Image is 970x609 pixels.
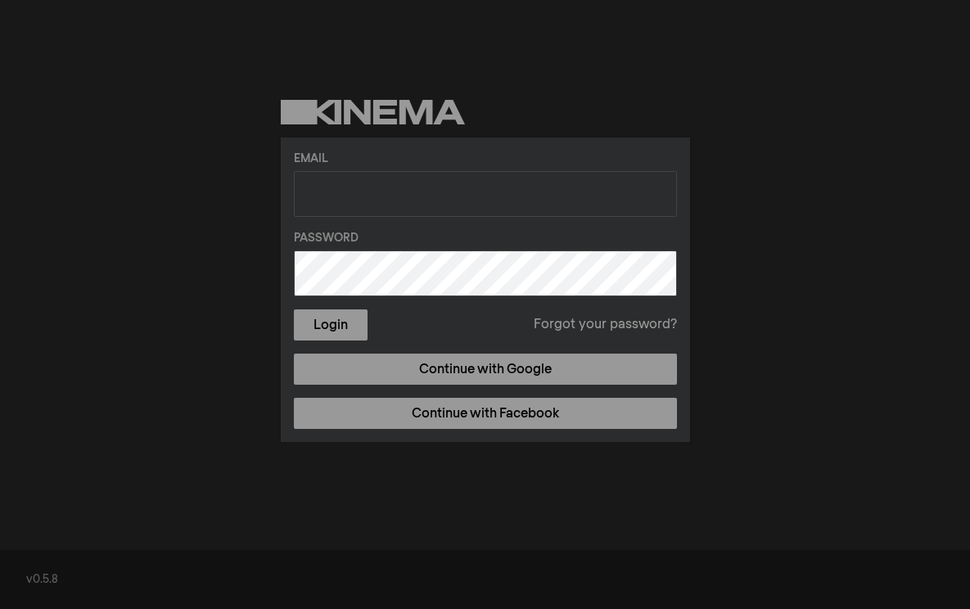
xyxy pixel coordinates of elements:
a: Forgot your password? [534,315,677,335]
button: Login [294,309,368,341]
a: Continue with Google [294,354,677,385]
div: v0.5.8 [26,571,944,589]
a: Continue with Facebook [294,398,677,429]
label: Password [294,230,677,247]
label: Email [294,151,677,168]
